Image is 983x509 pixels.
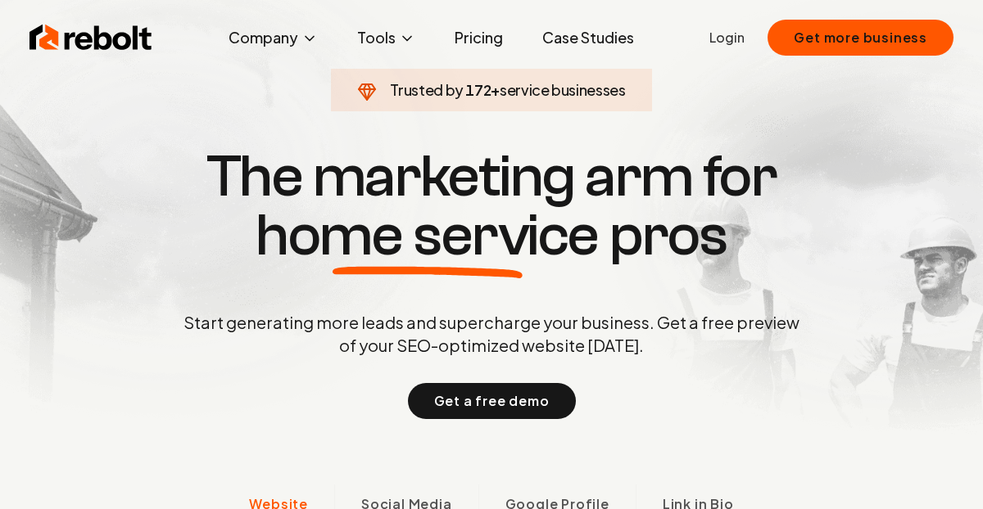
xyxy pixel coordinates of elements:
button: Company [215,21,331,54]
a: Pricing [442,21,516,54]
img: Rebolt Logo [29,21,152,54]
span: home service [256,206,599,265]
span: service businesses [500,80,626,99]
button: Get a free demo [408,383,576,419]
span: Trusted by [390,80,463,99]
p: Start generating more leads and supercharge your business. Get a free preview of your SEO-optimiz... [180,311,803,357]
span: 172 [465,79,491,101]
a: Case Studies [529,21,647,54]
span: + [491,80,500,99]
button: Tools [344,21,428,54]
a: Login [709,28,745,47]
h1: The marketing arm for pros [98,147,885,265]
button: Get more business [768,20,954,56]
